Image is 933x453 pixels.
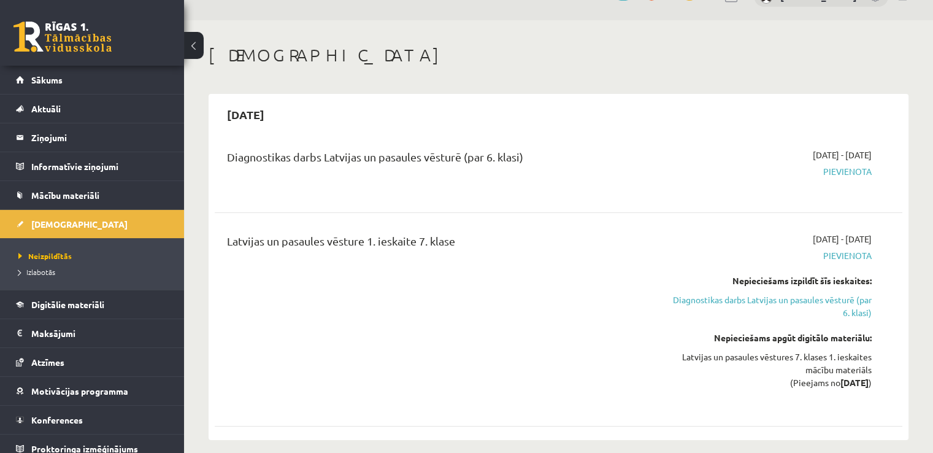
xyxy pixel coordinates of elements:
div: Nepieciešams izpildīt šīs ieskaites: [669,274,872,287]
a: Maksājumi [16,319,169,347]
a: Neizpildītās [18,250,172,261]
div: Diagnostikas darbs Latvijas un pasaules vēsturē (par 6. klasi) [227,149,651,171]
a: Aktuāli [16,95,169,123]
a: Konferences [16,406,169,434]
a: Izlabotās [18,266,172,277]
a: Atzīmes [16,348,169,376]
span: Neizpildītās [18,251,72,261]
a: Informatīvie ziņojumi [16,152,169,180]
span: Izlabotās [18,267,55,277]
legend: Ziņojumi [31,123,169,152]
span: [DATE] - [DATE] [813,233,872,246]
div: Nepieciešams apgūt digitālo materiālu: [669,331,872,344]
a: Ziņojumi [16,123,169,152]
span: Sākums [31,74,63,85]
span: [DEMOGRAPHIC_DATA] [31,219,128,230]
h2: [DATE] [215,100,277,129]
span: [DATE] - [DATE] [813,149,872,161]
span: Pievienota [669,249,872,262]
span: Atzīmes [31,357,64,368]
a: Digitālie materiāli [16,290,169,319]
span: Digitālie materiāli [31,299,104,310]
span: Mācību materiāli [31,190,99,201]
span: Aktuāli [31,103,61,114]
span: Motivācijas programma [31,385,128,397]
legend: Informatīvie ziņojumi [31,152,169,180]
a: Diagnostikas darbs Latvijas un pasaules vēsturē (par 6. klasi) [669,293,872,319]
a: Sākums [16,66,169,94]
a: Rīgas 1. Tālmācības vidusskola [13,21,112,52]
a: Motivācijas programma [16,377,169,405]
span: Konferences [31,414,83,425]
div: Latvijas un pasaules vēsture 1. ieskaite 7. klase [227,233,651,255]
div: Latvijas un pasaules vēstures 7. klases 1. ieskaites mācību materiāls (Pieejams no ) [669,350,872,389]
strong: [DATE] [840,377,869,388]
h1: [DEMOGRAPHIC_DATA] [209,45,908,66]
legend: Maksājumi [31,319,169,347]
a: [DEMOGRAPHIC_DATA] [16,210,169,238]
a: Mācību materiāli [16,181,169,209]
span: Pievienota [669,165,872,178]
